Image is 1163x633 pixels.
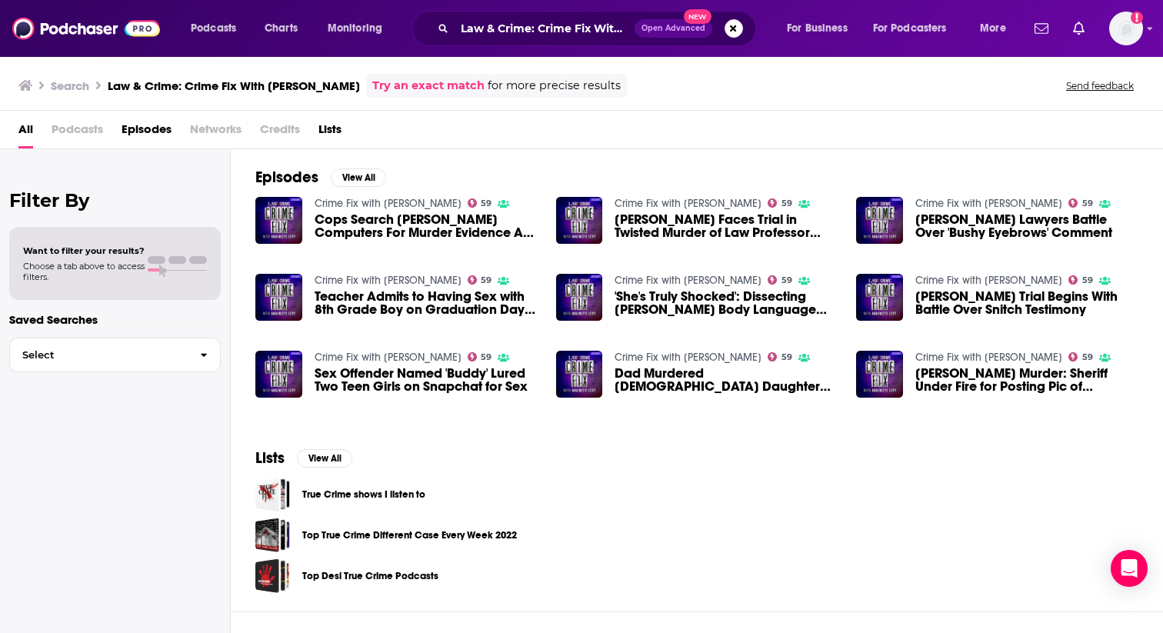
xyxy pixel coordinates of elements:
img: Sex Offender Named 'Buddy' Lured Two Teen Girls on Snapchat for Sex [255,351,302,398]
a: Crime Fix with Angenette Levy [915,274,1062,287]
a: 59 [1068,352,1093,361]
button: Send feedback [1061,79,1138,92]
a: Bryan Kohberger Lawyers Battle Over 'Bushy Eyebrows' Comment [915,213,1138,239]
a: 59 [468,198,492,208]
a: 59 [768,352,792,361]
a: Donna Adelson Faces Trial in Twisted Murder of Law Professor Dan Markel [615,213,838,239]
button: open menu [180,16,256,41]
a: 'She's Truly Shocked': Dissecting Donna Adelson's Body Language with The Behavior Panel [615,290,838,316]
a: Cops Search Donna Adelson's Computers For Murder Evidence As She Gets New Lawyers [315,213,538,239]
span: Open Advanced [641,25,705,32]
span: Choose a tab above to access filters. [23,261,145,282]
span: 59 [481,200,492,207]
span: Charts [265,18,298,39]
span: For Business [787,18,848,39]
span: Logged in as KevinZ [1109,12,1143,45]
span: New [684,9,711,24]
a: Dad Murdered 2-Year-Old Daughter While FaceTiming Mom [615,367,838,393]
span: 59 [1082,200,1093,207]
a: ListsView All [255,448,352,468]
a: Show notifications dropdown [1028,15,1055,42]
img: Cops Search Donna Adelson's Computers For Murder Evidence As She Gets New Lawyers [255,197,302,244]
img: Donna Adelson Trial Begins With Battle Over Snitch Testimony [856,274,903,321]
h2: Filter By [9,189,221,212]
span: 'She's Truly Shocked': Dissecting [PERSON_NAME] Body Language with The Behavior Panel [615,290,838,316]
span: [PERSON_NAME] Faces Trial in Twisted Murder of Law Professor [PERSON_NAME] [615,213,838,239]
h3: Search [51,78,89,93]
span: 59 [781,200,792,207]
svg: Add a profile image [1131,12,1143,24]
h2: Lists [255,448,285,468]
span: Cops Search [PERSON_NAME] Computers For Murder Evidence As She Gets New Lawyers [315,213,538,239]
a: 59 [768,198,792,208]
a: Dad Murdered 2-Year-Old Daughter While FaceTiming Mom [556,351,603,398]
a: Top True Crime Different Case Every Week 2022 [255,518,290,552]
span: 59 [481,354,492,361]
span: Podcasts [52,117,103,148]
span: 59 [481,277,492,284]
button: Select [9,338,221,372]
button: Open AdvancedNew [635,19,712,38]
img: Podchaser - Follow, Share and Rate Podcasts [12,14,160,43]
a: 59 [1068,198,1093,208]
h3: Law & Crime: Crime Fix With [PERSON_NAME] [108,78,360,93]
a: 59 [468,275,492,285]
img: Donna Adelson Faces Trial in Twisted Murder of Law Professor Dan Markel [556,197,603,244]
a: Lists [318,117,342,148]
button: Show profile menu [1109,12,1143,45]
span: True Crime shows I listen to [255,477,290,511]
img: Maddie Soto Murder: Sheriff Under Fire for Posting Pic of Murdered Teen on Instagram [856,351,903,398]
img: User Profile [1109,12,1143,45]
span: 59 [781,277,792,284]
span: Dad Murdered [DEMOGRAPHIC_DATA] Daughter While FaceTiming Mom [615,367,838,393]
div: Open Intercom Messenger [1111,550,1148,587]
span: Monitoring [328,18,382,39]
p: Saved Searches [9,312,221,327]
a: Maddie Soto Murder: Sheriff Under Fire for Posting Pic of Murdered Teen on Instagram [915,367,1138,393]
img: Teacher Admits to Having Sex with 8th Grade Boy on Graduation Day: ‘Disgusting’ [255,274,302,321]
a: Sex Offender Named 'Buddy' Lured Two Teen Girls on Snapchat for Sex [315,367,538,393]
img: 'She's Truly Shocked': Dissecting Donna Adelson's Body Language with The Behavior Panel [556,274,603,321]
a: True Crime shows I listen to [302,486,425,503]
button: View All [331,168,386,187]
a: Top True Crime Different Case Every Week 2022 [302,527,517,544]
span: Networks [190,117,242,148]
button: open menu [317,16,402,41]
span: Select [10,350,188,360]
a: Episodes [122,117,172,148]
a: Top Desi True Crime Podcasts [302,568,438,585]
div: Search podcasts, credits, & more... [427,11,771,46]
span: for more precise results [488,77,621,95]
a: All [18,117,33,148]
a: Crime Fix with Angenette Levy [315,351,462,364]
a: Crime Fix with Angenette Levy [315,197,462,210]
span: 59 [781,354,792,361]
a: Crime Fix with Angenette Levy [615,197,761,210]
span: Podcasts [191,18,236,39]
a: Try an exact match [372,77,485,95]
a: Crime Fix with Angenette Levy [915,197,1062,210]
span: [PERSON_NAME] Murder: Sheriff Under Fire for Posting Pic of Murdered Teen on Instagram [915,367,1138,393]
a: Donna Adelson Trial Begins With Battle Over Snitch Testimony [915,290,1138,316]
a: Charts [255,16,307,41]
span: Credits [260,117,300,148]
a: Crime Fix with Angenette Levy [615,274,761,287]
img: Bryan Kohberger Lawyers Battle Over 'Bushy Eyebrows' Comment [856,197,903,244]
span: [PERSON_NAME] Lawyers Battle Over 'Bushy Eyebrows' Comment [915,213,1138,239]
a: Crime Fix with Angenette Levy [915,351,1062,364]
a: Top Desi True Crime Podcasts [255,558,290,593]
